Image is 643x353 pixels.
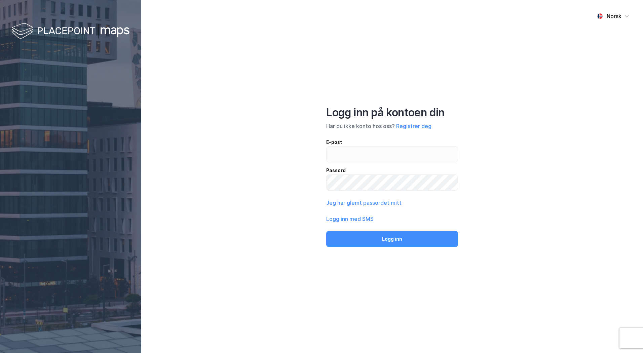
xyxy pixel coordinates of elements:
[609,321,643,353] iframe: Chat Widget
[326,231,458,247] button: Logg inn
[12,22,129,41] img: logo-white.f07954bde2210d2a523dddb988cd2aa7.svg
[396,122,431,130] button: Registrer deg
[326,106,458,119] div: Logg inn på kontoen din
[326,215,374,223] button: Logg inn med SMS
[607,12,621,20] div: Norsk
[326,122,458,130] div: Har du ikke konto hos oss?
[326,138,458,146] div: E-post
[326,166,458,174] div: Passord
[326,199,402,207] button: Jeg har glemt passordet mitt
